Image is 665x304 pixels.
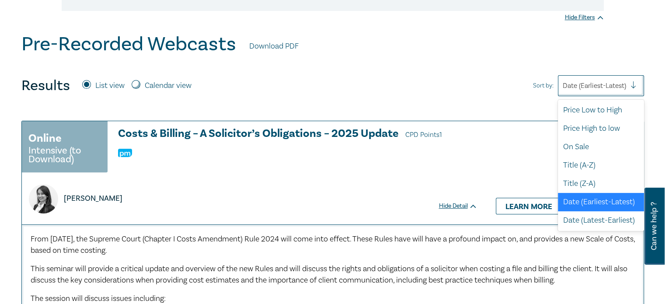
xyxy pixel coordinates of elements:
[145,80,191,91] label: Calendar view
[563,81,564,91] input: Sort by
[21,33,236,56] h1: Pre-Recorded Webcasts
[496,198,562,214] a: Learn more
[249,41,299,52] a: Download PDF
[405,130,442,139] span: CPD Points 1
[21,77,70,94] h4: Results
[28,146,101,164] small: Intensive (to Download)
[31,264,627,285] span: This seminar will provide a critical update and overview of the new Rules and will discuss the ri...
[558,211,644,230] div: Date (Latest-Earliest)
[21,103,644,114] div: Hide All Details
[118,128,477,141] h3: Costs & Billing – A Solicitor’s Obligations – 2025 Update
[558,138,644,156] div: On Sale
[28,130,62,146] h3: Online
[118,149,132,157] img: Practice Management & Business Skills
[118,128,477,141] a: Costs & Billing – A Solicitor’s Obligations – 2025 Update CPD Points1
[533,81,554,91] span: Sort by:
[29,184,58,213] img: https://s3.ap-southeast-2.amazonaws.com/leo-cussen-store-production-content/Contacts/Dipal%20Pras...
[565,13,604,22] div: Hide Filters
[650,193,658,259] span: Can we help ?
[558,175,644,193] div: Title (Z-A)
[558,119,644,138] div: Price High to low
[31,234,635,255] span: From [DATE], the Supreme Court (Chapter I Costs Amendment) Rule 2024 will come into effect. These...
[558,101,644,119] div: Price Low to High
[95,80,125,91] label: List view
[558,156,644,175] div: Title (A-Z)
[64,193,122,204] p: [PERSON_NAME]
[439,202,487,210] div: Hide Detail
[31,294,166,304] span: The session will discuss issues including:
[558,193,644,211] div: Date (Earliest-Latest)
